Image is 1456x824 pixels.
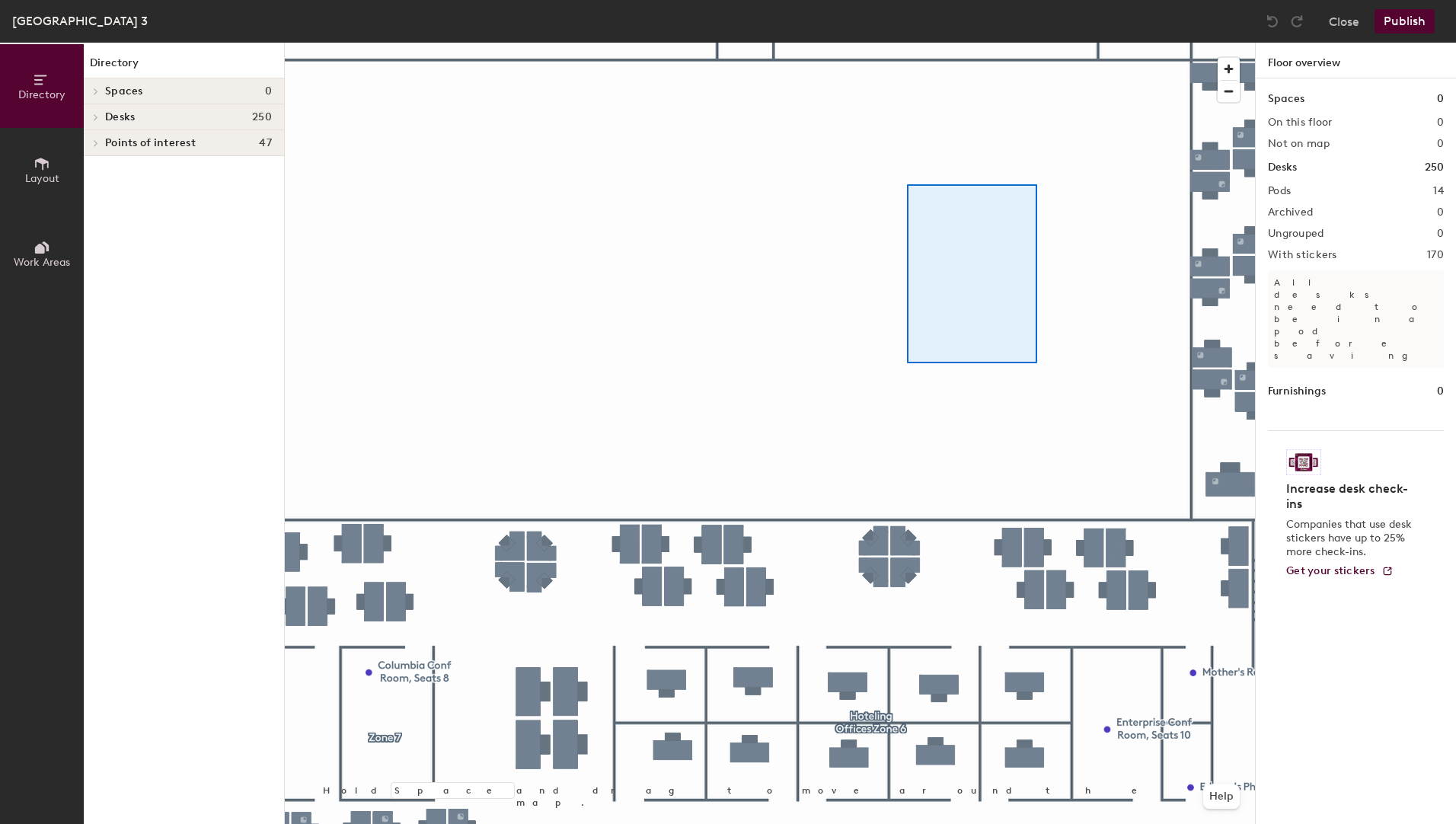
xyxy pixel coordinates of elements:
[1268,270,1444,368] p: All desks need to be in a pod before saving
[1268,185,1291,197] h2: Pods
[1437,206,1444,219] h2: 0
[1268,159,1297,176] h1: Desks
[1268,138,1330,150] h2: Not on map
[1437,117,1444,129] h2: 0
[1268,91,1304,107] h1: Spaces
[1433,185,1444,197] h2: 14
[1265,14,1280,29] img: Undo
[1268,117,1333,129] h2: On this floor
[25,172,59,185] span: Layout
[105,111,135,123] span: Desks
[1286,565,1394,578] a: Get your stickers
[1203,784,1240,809] button: Help
[1437,228,1444,240] h2: 0
[1437,138,1444,150] h2: 0
[1256,43,1456,78] h1: Floor overview
[252,111,272,123] span: 250
[1437,91,1444,107] h1: 0
[105,85,143,97] span: Spaces
[1329,9,1359,34] button: Close
[1437,383,1444,400] h1: 0
[1289,14,1304,29] img: Redo
[1427,249,1444,261] h2: 170
[14,256,70,269] span: Work Areas
[265,85,272,97] span: 0
[12,11,148,30] div: [GEOGRAPHIC_DATA] 3
[1268,228,1324,240] h2: Ungrouped
[84,55,284,78] h1: Directory
[1286,481,1416,512] h4: Increase desk check-ins
[1425,159,1444,176] h1: 250
[1286,518,1416,559] p: Companies that use desk stickers have up to 25% more check-ins.
[1268,383,1326,400] h1: Furnishings
[105,137,196,149] span: Points of interest
[1375,9,1435,34] button: Publish
[1286,449,1321,475] img: Sticker logo
[1268,206,1313,219] h2: Archived
[1268,249,1337,261] h2: With stickers
[1286,564,1375,577] span: Get your stickers
[259,137,272,149] span: 47
[18,88,65,101] span: Directory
